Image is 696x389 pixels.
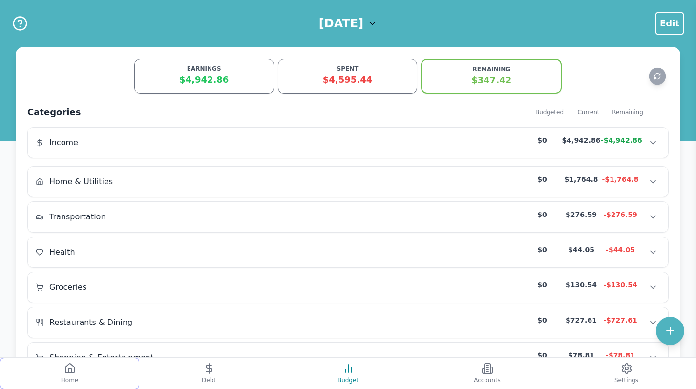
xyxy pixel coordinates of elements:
button: Budget [278,358,418,389]
span: Transportation [49,211,106,223]
div: $347.42 [428,73,555,87]
span: Home & Utilities [49,176,113,188]
span: Home [61,376,78,384]
button: Accounts [418,358,557,389]
button: Show transactions [646,280,660,295]
div: $78.81 [562,350,601,360]
span: Income [49,137,78,149]
span: Debt [202,376,216,384]
div: -$276.59 [601,210,640,219]
div: -$130.54 [601,280,640,290]
span: Settings [614,376,638,384]
button: Help [12,15,28,32]
span: Groceries [49,281,86,293]
div: $727.61 [562,315,601,325]
button: Show transactions [646,350,660,365]
div: $130.54 [562,280,601,290]
div: Remaining [608,108,647,116]
div: $4,942.86 [141,73,268,86]
span: Edit [660,17,679,30]
div: -$1,764.8 [601,174,640,184]
div: Current [569,108,608,116]
div: EARNINGS [141,65,268,73]
div: $276.59 [562,210,601,219]
button: Debt [139,358,278,389]
div: -$4,942.86 [601,135,640,145]
div: $0 [523,315,562,325]
button: Show transactions [646,174,660,189]
div: $4,942.86 [562,135,601,145]
h2: Categories [27,106,530,119]
span: Accounts [474,376,501,384]
div: $0 [523,174,562,184]
div: REMAINING [428,65,555,73]
div: $4,595.44 [284,73,411,86]
button: Menu [655,12,684,35]
button: Settings [557,358,696,389]
div: $44.05 [562,245,601,255]
h1: [DATE] [319,16,363,31]
button: Show transactions [646,315,660,330]
button: Refresh data [649,68,666,85]
div: $0 [523,280,562,290]
span: Restaurants & Dining [49,317,132,328]
div: $0 [523,350,562,360]
span: Health [49,246,75,258]
span: Budget [337,376,359,384]
div: $1,764.8 [562,174,601,184]
div: $0 [523,210,562,219]
div: SPENT [284,65,411,73]
button: Show transactions [646,135,660,150]
span: Shopping & Entertainment [49,352,153,364]
div: -$78.81 [601,350,640,360]
div: $0 [523,245,562,255]
div: $0 [523,135,562,145]
button: Show transactions [646,210,660,224]
div: -$44.05 [601,245,640,255]
button: Show transactions [646,245,660,259]
div: -$727.61 [601,315,640,325]
div: Budgeted [530,108,569,116]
